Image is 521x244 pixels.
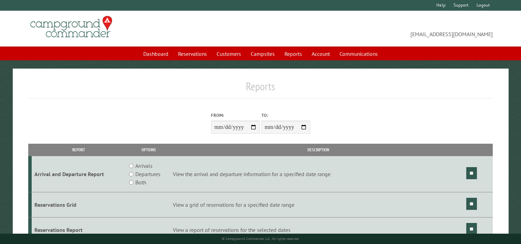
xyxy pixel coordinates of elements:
[32,192,126,217] td: Reservations Grid
[126,144,172,156] th: Options
[174,47,211,60] a: Reservations
[135,178,146,186] label: Both
[280,47,306,60] a: Reports
[172,144,465,156] th: Description
[261,112,310,119] label: To:
[172,192,465,217] td: View a grid of reservations for a specified date range
[222,236,300,241] small: © Campground Commander LLC. All rights reserved.
[212,47,245,60] a: Customers
[172,217,465,242] td: View a report of reservations for the selected dates
[135,170,160,178] label: Departures
[32,156,126,192] td: Arrival and Departure Report
[32,144,126,156] th: Report
[28,13,114,40] img: Campground Commander
[261,19,493,38] span: [EMAIL_ADDRESS][DOMAIN_NAME]
[28,80,493,99] h1: Reports
[172,156,465,192] td: View the arrival and departure information for a specified date range
[139,47,173,60] a: Dashboard
[32,217,126,242] td: Reservations Report
[135,162,153,170] label: Arrivals
[247,47,279,60] a: Campsites
[308,47,334,60] a: Account
[335,47,382,60] a: Communications
[211,112,260,119] label: From:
